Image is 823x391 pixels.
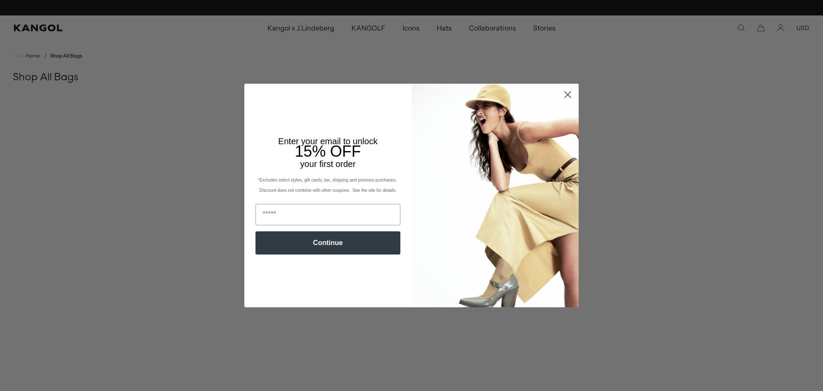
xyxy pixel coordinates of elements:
span: *Excludes select styles, gift cards, tax, shipping and previous purchases. Discount does not comb... [258,178,398,193]
button: Continue [255,231,400,255]
button: Close dialog [560,87,575,102]
span: 15% OFF [295,142,361,160]
span: Enter your email to unlock [278,136,378,146]
img: 93be19ad-e773-4382-80b9-c9d740c9197f.jpeg [411,84,579,307]
span: your first order [300,159,355,169]
input: Email [255,204,400,225]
